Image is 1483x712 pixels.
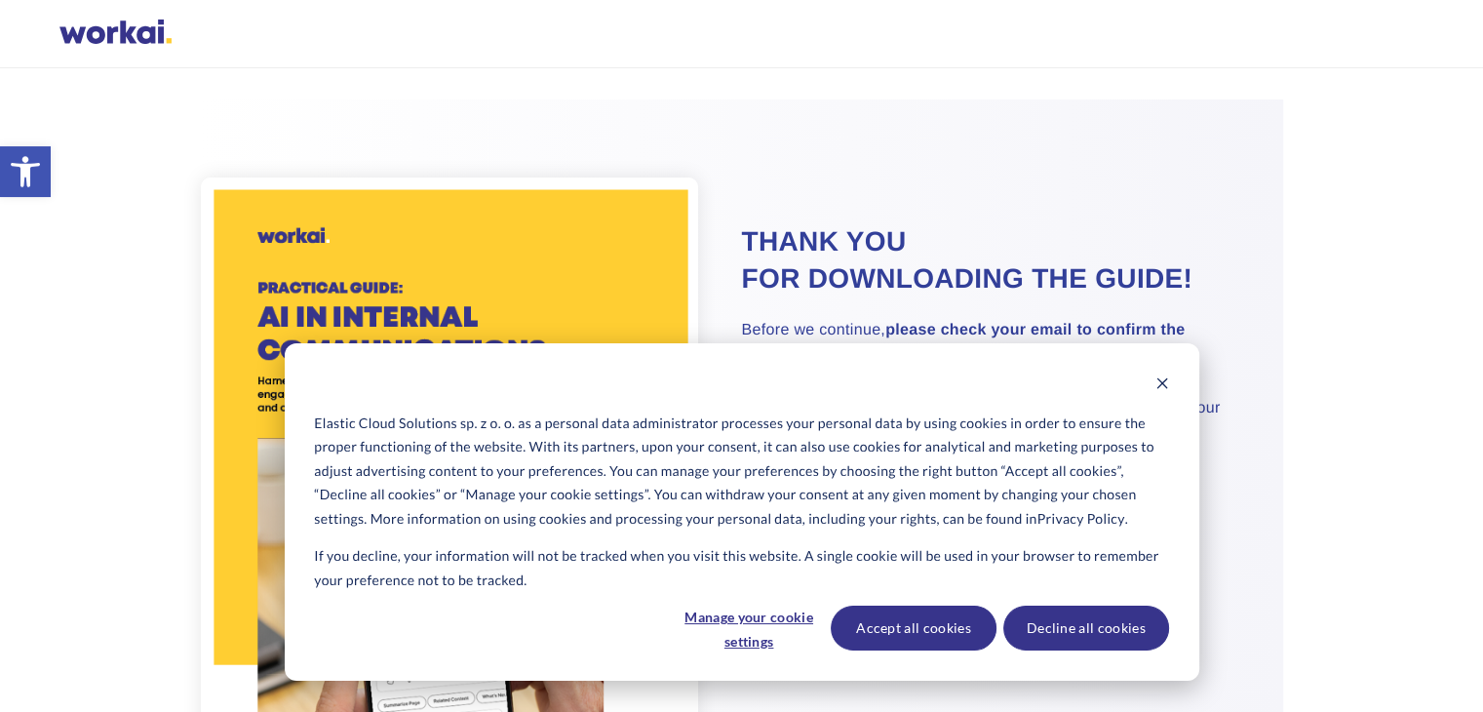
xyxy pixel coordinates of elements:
div: Cookie banner [285,343,1199,681]
button: Dismiss cookie banner [1155,374,1169,398]
a: Privacy Policy [1037,507,1125,532]
p: Elastic Cloud Solutions sp. z o. o. as a personal data administrator processes your personal data... [314,412,1168,532]
h2: Thank you for downloading the guide! [742,223,1234,297]
p: Before we continue, you provided. [742,319,1234,366]
button: Decline all cookies [1003,606,1169,651]
button: Manage your cookie settings [674,606,824,651]
p: If you decline, your information will not be tracked when you visit this website. A single cookie... [314,544,1168,592]
button: Accept all cookies [831,606,996,651]
strong: please check your email to confirm the address [742,322,1186,362]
